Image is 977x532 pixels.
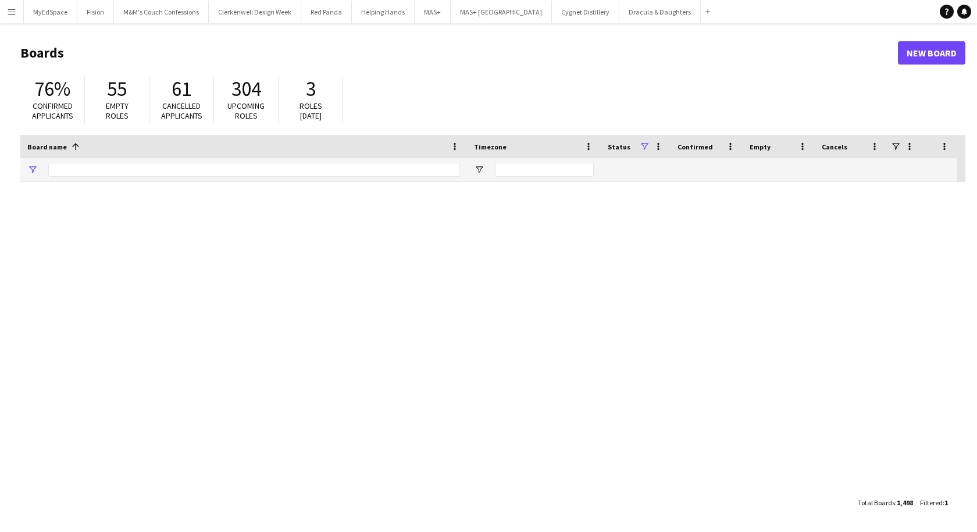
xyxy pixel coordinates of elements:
[552,1,619,23] button: Cygnet Distillery
[474,165,484,175] button: Open Filter Menu
[920,498,943,507] span: Filtered
[619,1,701,23] button: Dracula & Daughters
[474,142,507,151] span: Timezone
[114,1,209,23] button: M&M's Couch Confessions
[24,1,77,23] button: MyEdSpace
[306,76,316,102] span: 3
[107,76,127,102] span: 55
[301,1,352,23] button: Red Panda
[27,142,67,151] span: Board name
[27,165,38,175] button: Open Filter Menu
[750,142,771,151] span: Empty
[352,1,415,23] button: Helping Hands
[451,1,552,23] button: MAS+ [GEOGRAPHIC_DATA]
[495,163,594,177] input: Timezone Filter Input
[48,163,460,177] input: Board name Filter Input
[209,1,301,23] button: Clerkenwell Design Week
[858,491,913,514] div: :
[415,1,451,23] button: MAS+
[32,101,73,121] span: Confirmed applicants
[822,142,847,151] span: Cancels
[106,101,129,121] span: Empty roles
[77,1,114,23] button: Fision
[34,76,70,102] span: 76%
[678,142,713,151] span: Confirmed
[172,76,191,102] span: 61
[920,491,948,514] div: :
[20,44,898,62] h1: Boards
[161,101,202,121] span: Cancelled applicants
[898,41,965,65] a: New Board
[944,498,948,507] span: 1
[227,101,265,121] span: Upcoming roles
[858,498,895,507] span: Total Boards
[299,101,322,121] span: Roles [DATE]
[897,498,913,507] span: 1,498
[608,142,630,151] span: Status
[231,76,261,102] span: 304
